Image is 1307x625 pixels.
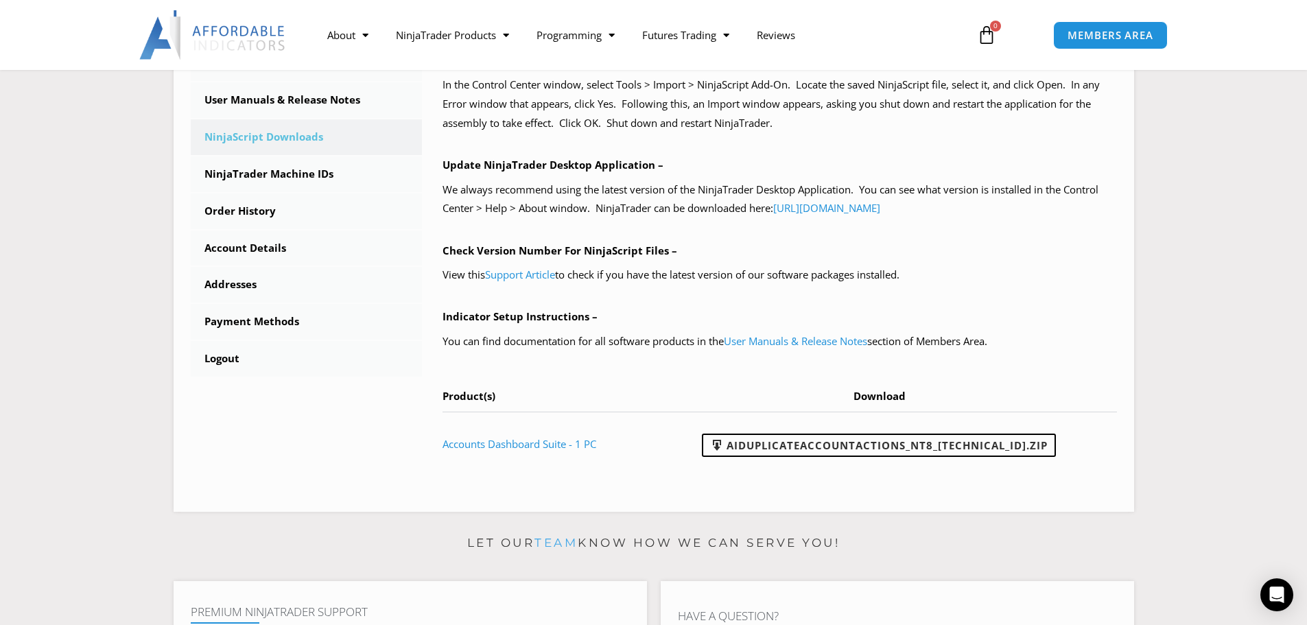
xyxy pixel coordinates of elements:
p: Let our know how we can serve you! [174,532,1134,554]
nav: Account pages [191,45,423,377]
nav: Menu [314,19,961,51]
p: In the Control Center window, select Tools > Import > NinjaScript Add-On. Locate the saved NinjaS... [443,75,1117,133]
p: You can find documentation for all software products in the section of Members Area. [443,332,1117,351]
div: Open Intercom Messenger [1260,578,1293,611]
a: Programming [523,19,628,51]
a: NinjaTrader Machine IDs [191,156,423,192]
a: User Manuals & Release Notes [724,334,867,348]
a: About [314,19,382,51]
a: [URL][DOMAIN_NAME] [773,201,880,215]
p: We always recommend using the latest version of the NinjaTrader Desktop Application. You can see ... [443,180,1117,219]
a: Logout [191,341,423,377]
img: LogoAI | Affordable Indicators – NinjaTrader [139,10,287,60]
a: User Manuals & Release Notes [191,82,423,118]
a: Reviews [743,19,809,51]
a: Order History [191,193,423,229]
a: Accounts Dashboard Suite - 1 PC [443,437,596,451]
a: NinjaScript Downloads [191,119,423,155]
a: AIDuplicateAccountActions_NT8_[TECHNICAL_ID].zip [702,434,1056,457]
a: Addresses [191,267,423,303]
p: View this to check if you have the latest version of our software packages installed. [443,266,1117,285]
a: Support Article [485,268,555,281]
a: 0 [956,15,1017,55]
h4: Premium NinjaTrader Support [191,605,630,619]
span: Product(s) [443,389,495,403]
b: Indicator Setup Instructions – [443,309,598,323]
span: Download [853,389,906,403]
a: Account Details [191,231,423,266]
a: Futures Trading [628,19,743,51]
span: MEMBERS AREA [1068,30,1153,40]
a: NinjaTrader Products [382,19,523,51]
h4: Have A Question? [678,609,1117,623]
b: Check Version Number For NinjaScript Files – [443,244,677,257]
a: team [534,536,578,550]
b: Update NinjaTrader Desktop Application – [443,158,663,172]
a: Payment Methods [191,304,423,340]
span: 0 [990,21,1001,32]
a: MEMBERS AREA [1053,21,1168,49]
